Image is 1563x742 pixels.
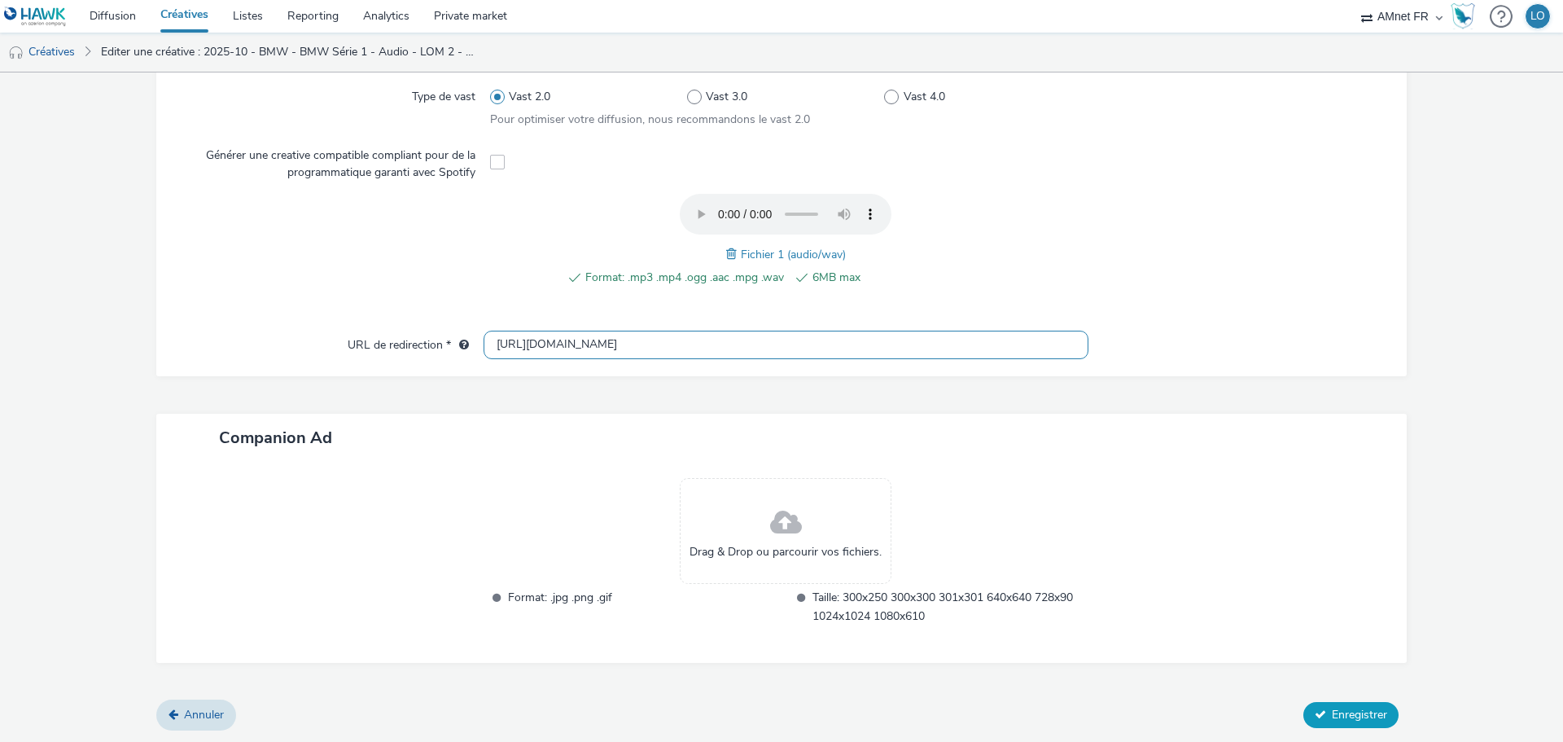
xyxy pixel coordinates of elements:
div: L'URL de redirection sera utilisée comme URL de validation avec certains SSP et ce sera l'URL de ... [451,337,469,353]
span: Drag & Drop ou parcourir vos fichiers. [690,544,882,560]
span: Enregistrer [1332,707,1387,722]
span: Format: .mp3 .mp4 .ogg .aac .mpg .wav [585,268,784,288]
span: Companion Ad [219,427,332,449]
input: url... [484,331,1088,359]
span: Taille: 300x250 300x300 301x301 640x640 728x90 1024x1024 1080x610 [812,588,1088,626]
a: Editer une créative : 2025-10 - BMW - BMW Série 1 - Audio - LOM 2 - 30s - $NT$ [93,33,484,72]
span: Vast 3.0 [706,89,747,105]
label: Type de vast [405,82,482,105]
a: Annuler [156,700,236,731]
span: Vast 4.0 [904,89,945,105]
label: Générer une creative compatible compliant pour de la programmatique garanti avec Spotify [186,141,482,181]
span: Annuler [184,707,224,722]
span: 6MB max [812,268,1011,288]
a: Hawk Academy [1451,3,1482,29]
img: Hawk Academy [1451,3,1475,29]
span: Format: .jpg .png .gif [508,588,784,626]
button: Enregistrer [1303,702,1399,728]
span: Vast 2.0 [509,89,550,105]
span: Fichier 1 (audio/wav) [741,247,846,262]
img: audio [8,45,24,61]
img: undefined Logo [4,7,67,27]
label: URL de redirection * [341,331,475,353]
span: Pour optimiser votre diffusion, nous recommandons le vast 2.0 [490,112,810,127]
div: LO [1530,4,1545,29]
